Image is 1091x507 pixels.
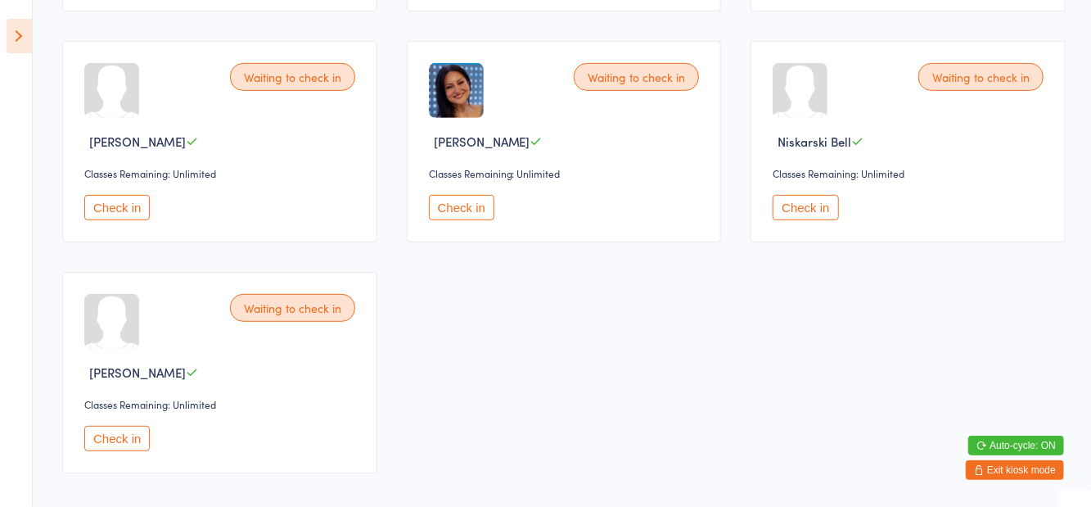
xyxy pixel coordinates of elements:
button: Auto-cycle: ON [968,436,1064,455]
span: [PERSON_NAME] [89,364,186,381]
span: [PERSON_NAME] [89,133,186,150]
div: Waiting to check in [230,63,355,91]
div: Classes Remaining: Unlimited [84,397,360,411]
div: Classes Remaining: Unlimited [429,166,705,180]
span: Niskarski Bell [778,133,851,150]
button: Check in [773,195,838,220]
button: Check in [84,195,150,220]
button: Exit kiosk mode [966,460,1064,480]
button: Check in [84,426,150,451]
div: Classes Remaining: Unlimited [84,166,360,180]
div: Waiting to check in [574,63,699,91]
span: [PERSON_NAME] [434,133,530,150]
div: Waiting to check in [918,63,1044,91]
button: Check in [429,195,494,220]
img: image1732497625.png [429,63,484,118]
div: Waiting to check in [230,294,355,322]
div: Classes Remaining: Unlimited [773,166,1048,180]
